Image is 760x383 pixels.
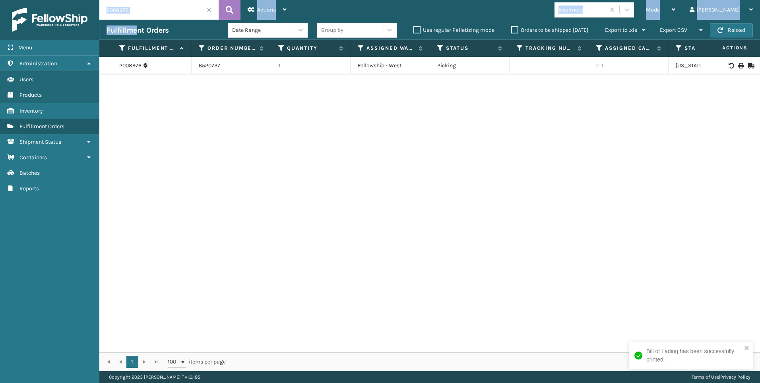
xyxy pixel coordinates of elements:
h3: Fulfillment Orders [107,25,169,35]
td: LTL [589,57,669,74]
label: Quantity [287,45,335,52]
div: 1 - 1 of 1 items [237,358,751,366]
label: Fulfillment Order Id [128,45,176,52]
div: Bill of Lading has been successfully printed. [646,347,742,364]
td: Picking [430,57,510,74]
div: Group by [321,26,343,34]
div: Koolmore [558,6,606,14]
div: Date Range [232,26,294,34]
button: Reload [710,23,753,37]
td: 1 [271,57,351,74]
span: Users [19,76,33,83]
span: Mode [646,6,660,13]
span: Products [19,92,42,98]
span: Inventory [19,107,43,114]
span: Actions [257,6,276,13]
span: Export to .xls [605,27,637,33]
span: Export CSV [660,27,687,33]
span: Batches [19,170,40,176]
button: close [744,345,750,352]
img: logo [12,8,87,32]
a: 2008976 [119,62,142,70]
label: State [684,45,733,52]
label: Order Number [207,45,256,52]
label: Use regular Palletizing mode [413,27,494,33]
a: 1 [126,356,138,368]
p: Copyright 2023 [PERSON_NAME]™ v 1.0.185 [109,371,200,383]
label: Tracking Number [525,45,574,52]
span: Reports [19,185,39,192]
td: [US_STATE] [669,57,748,74]
span: items per page [168,356,226,368]
label: Assigned Warehouse [366,45,415,52]
label: Status [446,45,494,52]
i: Print BOL [738,63,743,68]
td: Fellowship - West [351,57,430,74]
td: 6520737 [192,57,271,74]
i: Void BOL [729,63,733,68]
label: Orders to be shipped [DATE] [511,27,588,33]
span: Shipment Status [19,139,61,145]
span: Fulfillment Orders [19,123,64,130]
span: Containers [19,154,47,161]
span: Menu [18,44,32,51]
label: Assigned Carrier Service [605,45,653,52]
span: 100 [168,358,180,366]
i: Mark as Shipped [748,63,752,68]
span: Administration [19,60,57,67]
span: Actions [697,41,752,55]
